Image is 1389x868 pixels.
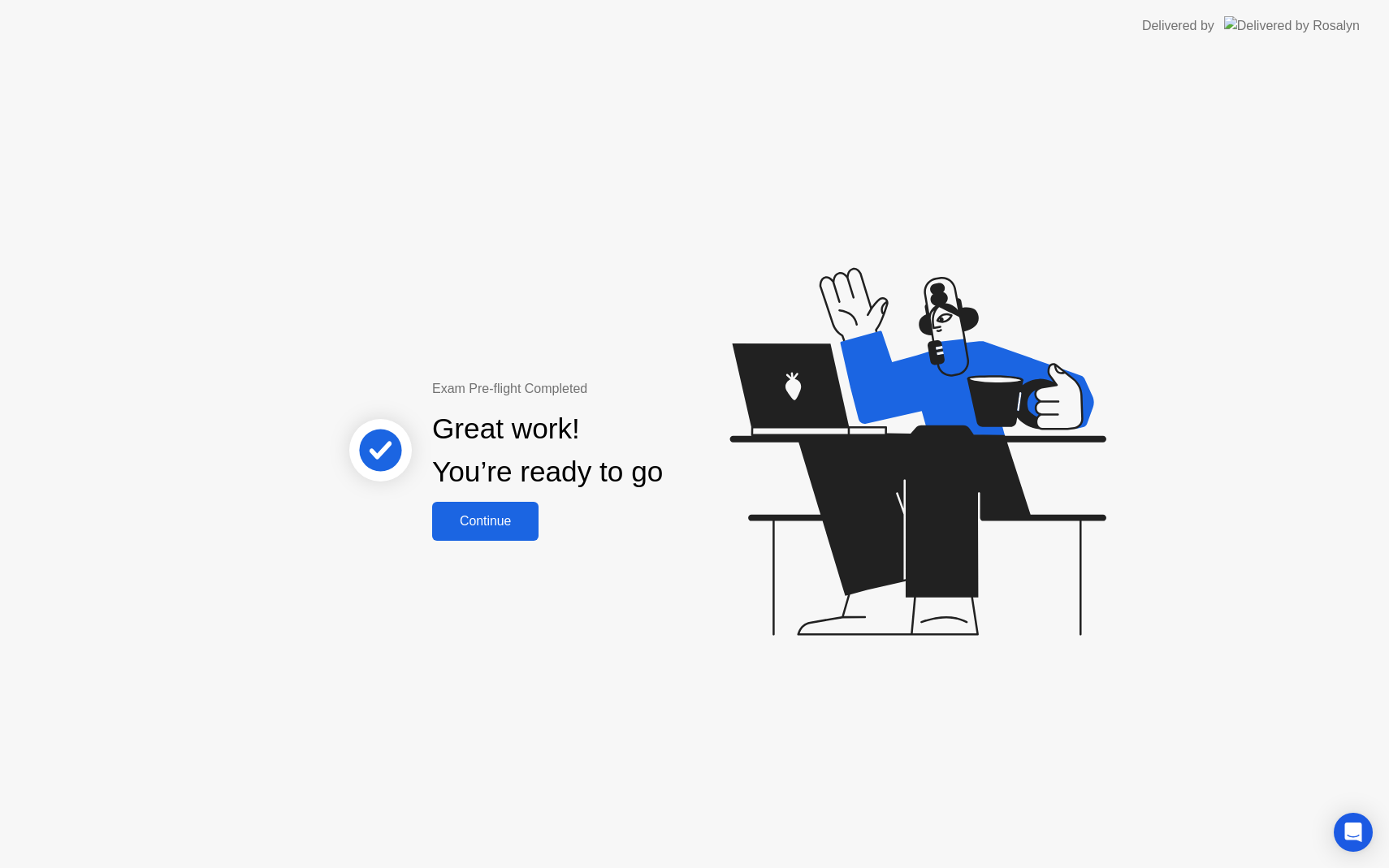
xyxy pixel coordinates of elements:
[432,502,539,541] button: Continue
[432,408,663,494] div: Great work! You’re ready to go
[1142,16,1214,36] div: Delivered by
[432,379,768,399] div: Exam Pre-flight Completed
[437,514,534,529] div: Continue
[1334,813,1373,852] div: Open Intercom Messenger
[1224,16,1360,35] img: Delivered by Rosalyn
